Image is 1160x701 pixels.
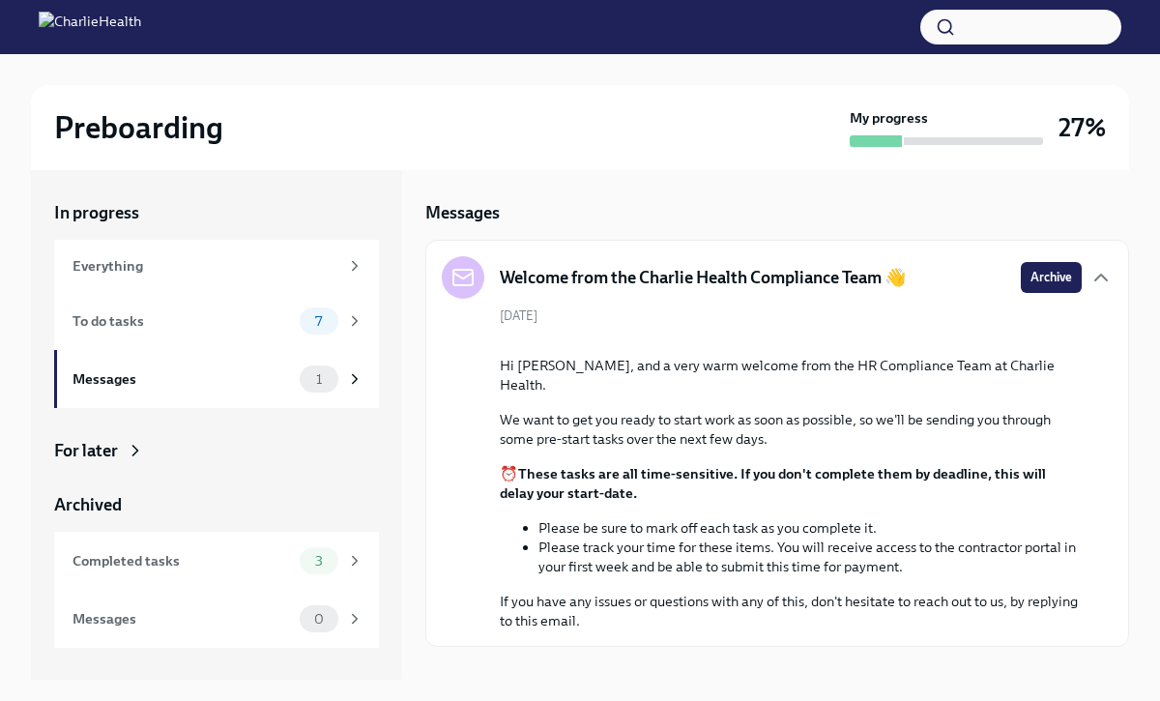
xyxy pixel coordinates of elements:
div: Everything [72,255,338,277]
span: 1 [304,372,333,387]
a: Completed tasks3 [54,532,379,590]
a: In progress [54,201,379,224]
div: Messages [72,368,292,390]
a: Everything [54,240,379,292]
strong: My progress [850,108,928,128]
span: 0 [303,612,335,627]
p: Hi [PERSON_NAME], and a very warm welcome from the HR Compliance Team at Charlie Health. [500,356,1082,394]
li: Please be sure to mark off each task as you complete it. [538,518,1082,538]
h3: 27% [1058,110,1106,145]
strong: These tasks are all time-sensitive. If you don't complete them by deadline, this will delay your ... [500,465,1046,502]
a: Archived [54,493,379,516]
h2: Preboarding [54,108,223,147]
a: For later [54,439,379,462]
span: Archive [1030,268,1072,287]
div: Completed tasks [72,550,292,571]
p: ⏰ [500,464,1082,503]
div: To do tasks [72,310,292,332]
p: If you have any issues or questions with any of this, don't hesitate to reach out to us, by reply... [500,592,1082,630]
div: For later [54,439,118,462]
button: Archive [1021,262,1082,293]
span: 7 [304,314,333,329]
span: [DATE] [500,307,537,325]
p: We want to get you ready to start work as soon as possible, so we'll be sending you through some ... [500,410,1082,449]
div: Messages [72,608,292,629]
a: Messages0 [54,590,379,648]
a: To do tasks7 [54,292,379,350]
img: CharlieHealth [39,12,141,43]
li: Please track your time for these items. You will receive access to the contractor portal in your ... [538,538,1082,576]
h5: Welcome from the Charlie Health Compliance Team 👋 [500,266,906,289]
h5: Messages [425,201,500,224]
a: Messages1 [54,350,379,408]
span: 3 [304,554,334,569]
